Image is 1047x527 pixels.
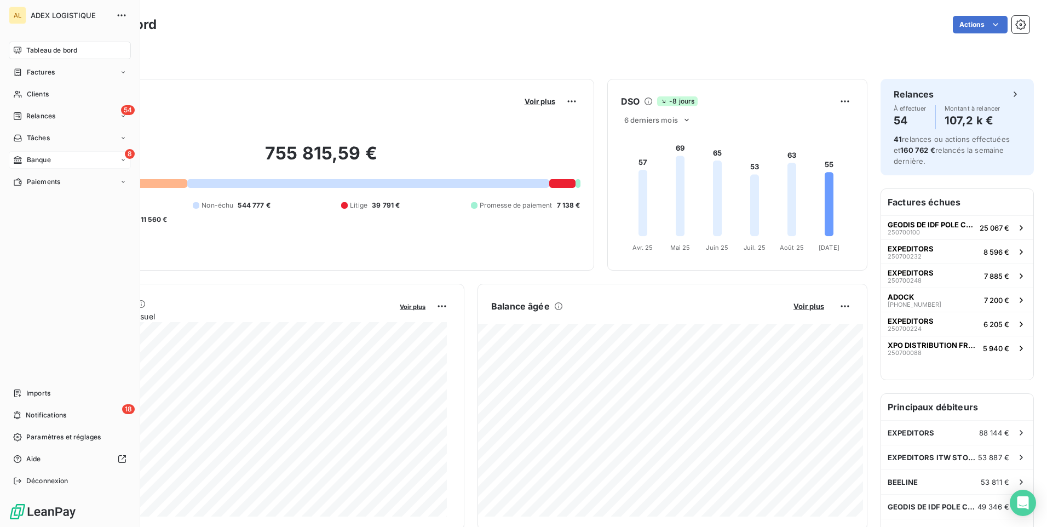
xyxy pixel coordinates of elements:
span: Tâches [27,133,50,143]
span: Imports [26,388,50,398]
span: EXPEDITORS [888,428,935,437]
span: EXPEDITORS ITW STOCKAGE [888,453,978,462]
span: 7 200 € [984,296,1009,305]
button: Actions [953,16,1008,33]
tspan: Août 25 [780,244,804,251]
span: 54 [121,105,135,115]
span: 49 346 € [977,502,1009,511]
button: Voir plus [521,96,559,106]
span: Non-échu [202,201,233,210]
span: 18 [122,404,135,414]
span: À effectuer [894,105,927,112]
span: 250700224 [888,325,922,332]
span: ADEX LOGISTIQUE [31,11,110,20]
span: BEELINE [888,478,918,486]
span: 7 138 € [557,201,580,210]
span: EXPEDITORS [888,268,934,277]
tspan: Juil. 25 [744,244,766,251]
span: Déconnexion [26,476,68,486]
h6: DSO [621,95,640,108]
span: 7 885 € [984,272,1009,280]
a: Aide [9,450,131,468]
span: 5 940 € [983,344,1009,353]
span: 250700100 [888,229,920,236]
span: 53 811 € [981,478,1009,486]
button: EXPEDITORS2507002328 596 € [881,239,1033,263]
span: [PHONE_NUMBER] [888,301,941,308]
span: Voir plus [793,302,824,311]
span: EXPEDITORS [888,244,934,253]
span: Relances [26,111,55,121]
span: 53 887 € [978,453,1009,462]
button: EXPEDITORS2507002246 205 € [881,312,1033,336]
span: 8 596 € [983,248,1009,256]
h6: Relances [894,88,934,101]
span: 6 derniers mois [624,116,678,124]
div: Open Intercom Messenger [1010,490,1036,516]
h6: Factures échues [881,189,1033,215]
button: XPO DISTRIBUTION FRANCE (EXPRESS)2507000885 940 € [881,336,1033,360]
h4: 107,2 k € [945,112,1000,129]
h4: 54 [894,112,927,129]
span: 250700088 [888,350,922,356]
h6: Principaux débiteurs [881,394,1033,420]
button: GEODIS DE IDF POLE COURSES ET SPECIAL25070010025 067 € [881,215,1033,239]
span: Banque [27,155,51,165]
tspan: Avr. 25 [632,244,653,251]
span: 250700248 [888,277,922,284]
span: 250700232 [888,253,922,260]
span: GEODIS DE IDF POLE COURSES ET SPECIAL [888,502,977,511]
span: 6 205 € [983,320,1009,329]
span: relances ou actions effectuées et relancés la semaine dernière. [894,135,1010,165]
span: Voir plus [400,303,425,311]
span: -8 jours [657,96,698,106]
span: Paiements [27,177,60,187]
div: AL [9,7,26,24]
span: 88 144 € [979,428,1009,437]
span: 544 777 € [238,201,270,210]
span: ADOCK [888,293,914,301]
span: 8 [125,149,135,159]
button: EXPEDITORS2507002487 885 € [881,263,1033,288]
span: Litige [350,201,367,210]
tspan: [DATE] [819,244,839,251]
h2: 755 815,59 € [62,142,580,175]
tspan: Juin 25 [706,244,728,251]
span: Paramètres et réglages [26,432,101,442]
h6: Balance âgée [491,300,550,313]
span: Promesse de paiement [480,201,553,210]
span: Chiffre d'affaires mensuel [62,311,392,322]
span: EXPEDITORS [888,317,934,325]
span: XPO DISTRIBUTION FRANCE (EXPRESS) [888,341,979,350]
span: 39 791 € [372,201,400,210]
span: Tableau de bord [26,45,77,55]
img: Logo LeanPay [9,503,77,520]
span: Notifications [26,410,66,420]
span: Voir plus [525,97,555,106]
tspan: Mai 25 [670,244,690,251]
span: GEODIS DE IDF POLE COURSES ET SPECIAL [888,220,975,229]
button: ADOCK[PHONE_NUMBER]7 200 € [881,288,1033,312]
span: Aide [26,454,41,464]
span: 25 067 € [980,224,1009,232]
button: Voir plus [396,301,429,311]
button: Voir plus [790,301,827,311]
span: -11 560 € [137,215,167,225]
span: 41 [894,135,902,144]
span: Montant à relancer [945,105,1000,112]
span: Factures [27,67,55,77]
span: Clients [27,89,49,99]
span: 160 762 € [900,146,935,154]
